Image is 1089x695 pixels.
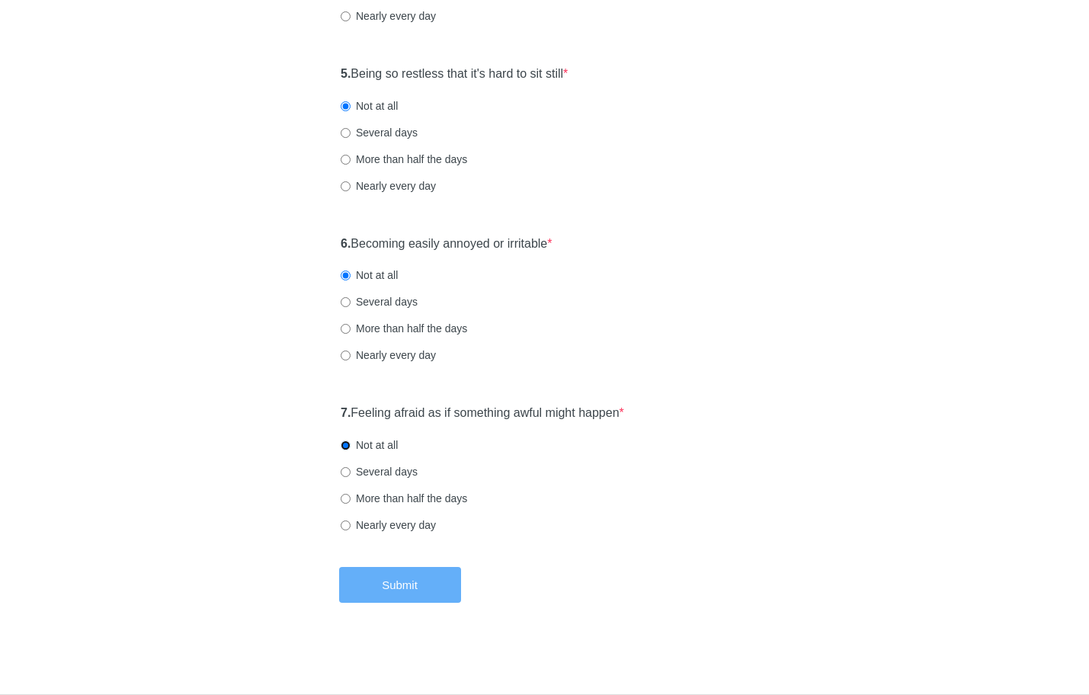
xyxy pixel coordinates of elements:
input: Several days [341,467,351,477]
input: Nearly every day [341,520,351,530]
label: Not at all [341,98,398,114]
label: Nearly every day [341,8,436,24]
label: Not at all [341,267,398,283]
strong: 5. [341,67,351,80]
input: Several days [341,297,351,307]
strong: 7. [341,406,351,419]
label: Feeling afraid as if something awful might happen [341,405,624,422]
input: More than half the days [341,155,351,165]
input: Not at all [341,271,351,280]
label: Becoming easily annoyed or irritable [341,235,553,253]
label: Nearly every day [341,347,436,363]
input: Nearly every day [341,11,351,21]
input: Not at all [341,440,351,450]
label: More than half the days [341,152,467,167]
label: Several days [341,464,418,479]
label: Several days [341,294,418,309]
input: More than half the days [341,324,351,334]
input: More than half the days [341,494,351,504]
input: Several days [341,128,351,138]
label: Several days [341,125,418,140]
label: Not at all [341,437,398,453]
label: Being so restless that it's hard to sit still [341,66,568,83]
input: Not at all [341,101,351,111]
label: Nearly every day [341,517,436,533]
strong: 6. [341,237,351,250]
input: Nearly every day [341,351,351,360]
label: Nearly every day [341,178,436,194]
button: Submit [339,567,461,603]
label: More than half the days [341,321,467,336]
label: More than half the days [341,491,467,506]
input: Nearly every day [341,181,351,191]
